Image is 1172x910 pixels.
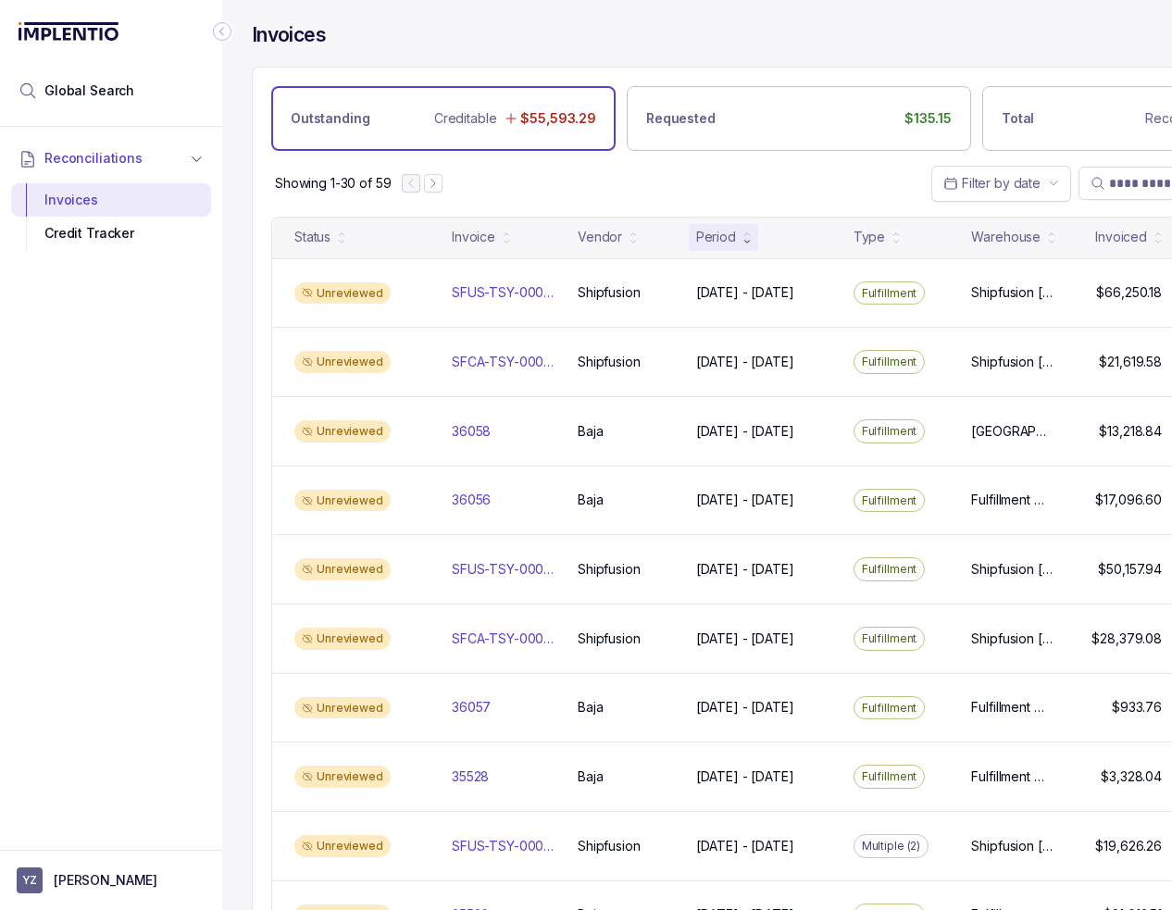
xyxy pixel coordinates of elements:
[578,560,641,579] p: Shipfusion
[862,560,917,579] p: Fulfillment
[696,630,794,648] p: [DATE] - [DATE]
[971,837,1053,855] p: Shipfusion [GEOGRAPHIC_DATA], Shipfusion [GEOGRAPHIC_DATA]
[520,109,596,128] p: $55,593.29
[211,20,233,43] div: Collapse Icon
[971,630,1053,648] p: Shipfusion [GEOGRAPHIC_DATA]
[452,837,555,855] p: SFUS-TSY-00066
[971,767,1053,786] p: Fulfillment Center [GEOGRAPHIC_DATA] / [US_STATE], [US_STATE]-Wholesale / [US_STATE]-Wholesale
[971,353,1053,371] p: Shipfusion [GEOGRAPHIC_DATA]
[452,767,489,786] p: 35528
[578,491,603,509] p: Baja
[1098,560,1162,579] p: $50,157.94
[252,22,326,48] h4: Invoices
[1095,228,1147,246] div: Invoiced
[294,228,330,246] div: Status
[862,492,917,510] p: Fulfillment
[1101,767,1162,786] p: $3,328.04
[294,835,391,857] div: Unreviewed
[696,353,794,371] p: [DATE] - [DATE]
[452,630,555,648] p: SFCA-TSY-00071
[291,109,369,128] p: Outstanding
[1095,837,1162,855] p: $19,626.26
[434,109,497,128] p: Creditable
[696,698,794,717] p: [DATE] - [DATE]
[44,149,143,168] span: Reconciliations
[971,228,1041,246] div: Warehouse
[862,767,917,786] p: Fulfillment
[931,166,1071,201] button: Date Range Picker
[862,422,917,441] p: Fulfillment
[1099,422,1162,441] p: $13,218.84
[294,628,391,650] div: Unreviewed
[294,351,391,373] div: Unreviewed
[578,353,641,371] p: Shipfusion
[696,422,794,441] p: [DATE] - [DATE]
[452,698,491,717] p: 36057
[578,283,641,302] p: Shipfusion
[452,283,555,302] p: SFUS-TSY-00068
[26,183,196,217] div: Invoices
[294,282,391,305] div: Unreviewed
[971,560,1053,579] p: Shipfusion [GEOGRAPHIC_DATA], Shipfusion [GEOGRAPHIC_DATA]
[646,109,716,128] p: Requested
[971,698,1053,717] p: Fulfillment Center (W) / Wholesale, Fulfillment Center / Primary
[44,81,134,100] span: Global Search
[862,837,921,855] p: Multiple (2)
[294,420,391,443] div: Unreviewed
[578,837,641,855] p: Shipfusion
[452,422,491,441] p: 36058
[962,175,1041,191] span: Filter by date
[862,353,917,371] p: Fulfillment
[696,228,736,246] div: Period
[17,867,206,893] button: User initials[PERSON_NAME]
[696,767,794,786] p: [DATE] - [DATE]
[696,560,794,579] p: [DATE] - [DATE]
[696,837,794,855] p: [DATE] - [DATE]
[696,491,794,509] p: [DATE] - [DATE]
[696,283,794,302] p: [DATE] - [DATE]
[862,630,917,648] p: Fulfillment
[26,217,196,250] div: Credit Tracker
[275,174,391,193] div: Remaining page entries
[1112,698,1162,717] p: $933.76
[294,697,391,719] div: Unreviewed
[17,867,43,893] span: User initials
[578,422,603,441] p: Baja
[1091,630,1162,648] p: $28,379.08
[578,630,641,648] p: Shipfusion
[854,228,885,246] div: Type
[452,491,491,509] p: 36056
[1096,283,1162,302] p: $66,250.18
[11,180,211,255] div: Reconciliations
[1099,353,1162,371] p: $21,619.58
[971,422,1053,441] p: [GEOGRAPHIC_DATA] [GEOGRAPHIC_DATA] / [US_STATE]
[294,766,391,788] div: Unreviewed
[294,558,391,580] div: Unreviewed
[578,228,622,246] div: Vendor
[943,174,1041,193] search: Date Range Picker
[862,699,917,717] p: Fulfillment
[971,491,1053,509] p: Fulfillment Center / Primary
[424,174,443,193] button: Next Page
[578,767,603,786] p: Baja
[294,490,391,512] div: Unreviewed
[862,284,917,303] p: Fulfillment
[1095,491,1162,509] p: $17,096.60
[904,109,952,128] p: $135.15
[1002,109,1034,128] p: Total
[578,698,603,717] p: Baja
[11,138,211,179] button: Reconciliations
[54,871,157,890] p: [PERSON_NAME]
[452,228,495,246] div: Invoice
[452,560,555,579] p: SFUS-TSY-00067
[452,353,555,371] p: SFCA-TSY-00072
[275,174,391,193] p: Showing 1-30 of 59
[971,283,1053,302] p: Shipfusion [GEOGRAPHIC_DATA], Shipfusion [GEOGRAPHIC_DATA]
